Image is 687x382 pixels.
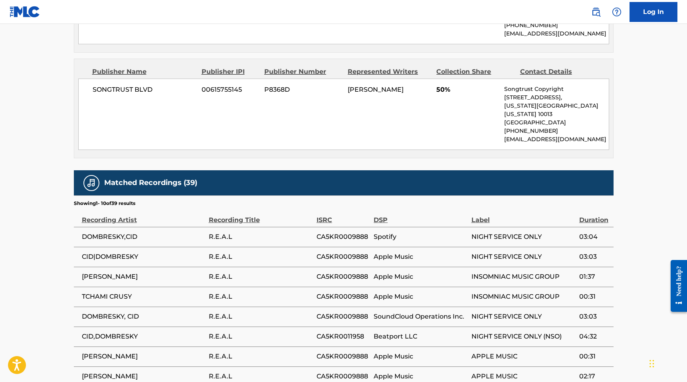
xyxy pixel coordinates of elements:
[317,207,370,225] div: ISRC
[209,252,313,262] span: R.E.A.L
[579,207,610,225] div: Duration
[82,292,205,301] span: TCHAMI CRUSY
[504,127,608,135] p: [PHONE_NUMBER]
[209,312,313,321] span: R.E.A.L
[471,252,575,262] span: NIGHT SERVICE ONLY
[647,344,687,382] iframe: Chat Widget
[82,332,205,341] span: CID,DOMBRESKY
[471,352,575,361] span: APPLE MUSIC
[504,135,608,144] p: [EMAIL_ADDRESS][DOMAIN_NAME]
[317,332,370,341] span: CA5KR0011958
[374,207,467,225] div: DSP
[471,332,575,341] span: NIGHT SERVICE ONLY (NSO)
[374,352,467,361] span: Apple Music
[209,232,313,242] span: R.E.A.L
[104,178,197,187] h5: Matched Recordings (39)
[82,207,205,225] div: Recording Artist
[374,292,467,301] span: Apple Music
[209,332,313,341] span: R.E.A.L
[317,232,370,242] span: CA5KR0009888
[264,67,342,77] div: Publisher Number
[579,272,610,282] span: 01:37
[93,85,196,95] span: SONGTRUST BLVD
[317,272,370,282] span: CA5KR0009888
[579,352,610,361] span: 00:31
[209,292,313,301] span: R.E.A.L
[317,352,370,361] span: CA5KR0009888
[87,178,96,188] img: Matched Recordings
[504,118,608,127] p: [GEOGRAPHIC_DATA]
[630,2,677,22] a: Log In
[579,292,610,301] span: 00:31
[264,85,342,95] span: P8368D
[591,7,601,17] img: search
[471,232,575,242] span: NIGHT SERVICE ONLY
[504,102,608,118] p: [US_STATE][GEOGRAPHIC_DATA][US_STATE] 10013
[348,67,430,77] div: Represented Writers
[374,232,467,242] span: Spotify
[504,30,608,38] p: [EMAIL_ADDRESS][DOMAIN_NAME]
[317,252,370,262] span: CA5KR0009888
[471,207,575,225] div: Label
[504,85,608,93] p: Songtrust Copyright
[82,312,205,321] span: DOMBRESKY, CID
[209,207,313,225] div: Recording Title
[609,4,625,20] div: Help
[82,352,205,361] span: [PERSON_NAME]
[665,254,687,318] iframe: Resource Center
[374,332,467,341] span: Beatport LLC
[471,312,575,321] span: NIGHT SERVICE ONLY
[317,312,370,321] span: CA5KR0009888
[579,312,610,321] span: 03:03
[82,252,205,262] span: CID|DOMBRESKY
[374,312,467,321] span: SoundCloud Operations Inc.
[82,272,205,282] span: [PERSON_NAME]
[520,67,598,77] div: Contact Details
[374,272,467,282] span: Apple Music
[436,67,514,77] div: Collection Share
[202,85,258,95] span: 00615755145
[471,372,575,381] span: APPLE MUSIC
[579,372,610,381] span: 02:17
[579,232,610,242] span: 03:04
[209,352,313,361] span: R.E.A.L
[436,85,498,95] span: 50%
[588,4,604,20] a: Public Search
[202,67,258,77] div: Publisher IPI
[579,332,610,341] span: 04:32
[649,352,654,376] div: Drag
[82,372,205,381] span: [PERSON_NAME]
[209,372,313,381] span: R.E.A.L
[209,272,313,282] span: R.E.A.L
[92,67,196,77] div: Publisher Name
[348,86,404,93] span: [PERSON_NAME]
[471,292,575,301] span: INSOMNIAC MUSIC GROUP
[612,7,622,17] img: help
[317,372,370,381] span: CA5KR0009888
[471,272,575,282] span: INSOMNIAC MUSIC GROUP
[10,6,40,18] img: MLC Logo
[82,232,205,242] span: DOMBRESKY,CID
[504,21,608,30] p: [PHONE_NUMBER]
[374,252,467,262] span: Apple Music
[74,200,135,207] p: Showing 1 - 10 of 39 results
[579,252,610,262] span: 03:03
[504,93,608,102] p: [STREET_ADDRESS],
[374,372,467,381] span: Apple Music
[317,292,370,301] span: CA5KR0009888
